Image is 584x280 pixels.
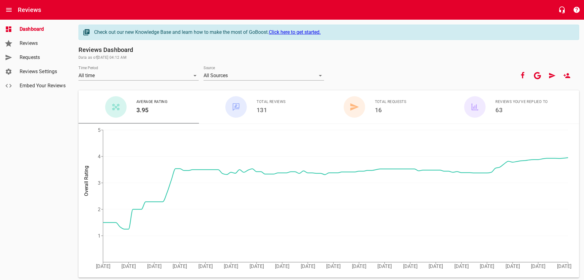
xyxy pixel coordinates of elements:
[98,180,101,186] tspan: 3
[545,68,559,83] a: Request Review
[78,71,199,81] div: All time
[506,263,520,269] tspan: [DATE]
[20,26,66,33] span: Dashboard
[569,2,584,17] button: Support Portal
[403,263,418,269] tspan: [DATE]
[98,233,101,239] tspan: 1
[98,127,101,133] tspan: 5
[18,5,41,15] h6: Reviews
[375,99,407,105] span: Total Requests
[98,207,101,212] tspan: 2
[269,29,321,35] a: Click here to get started.
[495,99,548,105] span: Reviews You've Replied To
[204,66,215,70] label: Source
[20,82,66,89] span: Embed Your Reviews
[83,166,89,196] tspan: Overall Rating
[20,54,66,61] span: Requests
[377,263,392,269] tspan: [DATE]
[2,2,16,17] button: Open drawer
[480,263,494,269] tspan: [DATE]
[557,263,571,269] tspan: [DATE]
[429,263,443,269] tspan: [DATE]
[96,263,110,269] tspan: [DATE]
[555,2,569,17] button: Live Chat
[257,99,285,105] span: Total Reviews
[275,263,289,269] tspan: [DATE]
[20,68,66,75] span: Reviews Settings
[257,105,285,115] h6: 131
[375,105,407,115] h6: 16
[198,263,213,269] tspan: [DATE]
[94,29,573,36] div: Check out our new Knowledge Base and learn how to make the most of GoBoost.
[173,263,187,269] tspan: [DATE]
[147,263,162,269] tspan: [DATE]
[136,105,168,115] h6: 3.95
[20,40,66,47] span: Reviews
[250,263,264,269] tspan: [DATE]
[224,263,238,269] tspan: [DATE]
[121,263,136,269] tspan: [DATE]
[301,263,315,269] tspan: [DATE]
[531,263,545,269] tspan: [DATE]
[136,99,168,105] span: Average Rating
[352,263,366,269] tspan: [DATE]
[515,68,530,83] button: Your Facebook account is connected
[98,154,101,160] tspan: 4
[78,45,579,55] h6: Reviews Dashboard
[204,71,324,81] div: All Sources
[495,105,548,115] h6: 63
[326,263,341,269] tspan: [DATE]
[559,68,574,83] a: New User
[530,68,545,83] button: Your google account is connected
[78,66,98,70] label: Time Period
[78,55,579,61] span: Data as of [DATE] 04:12 AM
[454,263,469,269] tspan: [DATE]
